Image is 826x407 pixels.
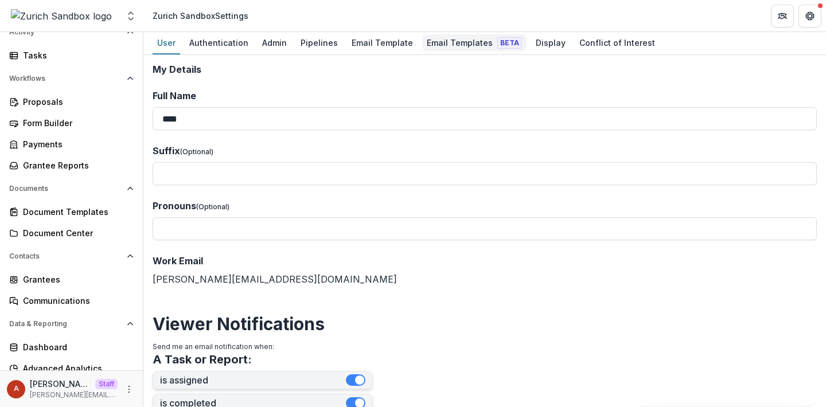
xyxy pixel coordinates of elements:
[296,34,342,51] div: Pipelines
[153,255,203,267] span: Work Email
[5,247,138,265] button: Open Contacts
[23,227,129,239] div: Document Center
[771,5,794,28] button: Partners
[5,270,138,289] a: Grantees
[5,202,138,221] a: Document Templates
[153,64,817,75] h2: My Details
[5,23,138,41] button: Open Activity
[531,32,570,54] a: Display
[160,375,346,386] label: is assigned
[9,252,122,260] span: Contacts
[5,179,138,198] button: Open Documents
[122,382,136,396] button: More
[153,353,252,366] h3: A Task or Report:
[422,32,527,54] a: Email Templates Beta
[153,145,180,156] span: Suffix
[5,338,138,357] a: Dashboard
[23,295,129,307] div: Communications
[5,156,138,175] a: Grantee Reports
[5,224,138,242] a: Document Center
[531,34,570,51] div: Display
[258,32,291,54] a: Admin
[180,147,213,156] span: (Optional)
[153,314,817,334] h2: Viewer Notifications
[347,32,418,54] a: Email Template
[185,34,253,51] div: Authentication
[153,200,196,212] span: Pronouns
[575,34,660,51] div: Conflict of Interest
[153,34,180,51] div: User
[9,320,122,328] span: Data & Reporting
[123,5,139,28] button: Open entity switcher
[9,75,122,83] span: Workflows
[153,10,248,22] div: Zurich Sandbox Settings
[23,49,129,61] div: Tasks
[153,32,180,54] a: User
[23,138,129,150] div: Payments
[95,379,118,389] p: Staff
[23,273,129,285] div: Grantees
[23,362,129,374] div: Advanced Analytics
[347,34,418,51] div: Email Template
[153,342,274,351] span: Send me an email notification when:
[5,92,138,111] a: Proposals
[23,206,129,218] div: Document Templates
[11,9,112,23] img: Zurich Sandbox logo
[23,96,129,108] div: Proposals
[23,117,129,129] div: Form Builder
[153,254,817,286] div: [PERSON_NAME][EMAIL_ADDRESS][DOMAIN_NAME]
[23,341,129,353] div: Dashboard
[5,69,138,88] button: Open Workflows
[258,34,291,51] div: Admin
[296,32,342,54] a: Pipelines
[5,46,138,65] a: Tasks
[14,385,19,393] div: Anna
[5,291,138,310] a: Communications
[30,378,91,390] p: [PERSON_NAME]
[153,90,196,101] span: Full Name
[5,359,138,378] a: Advanced Analytics
[185,32,253,54] a: Authentication
[23,159,129,171] div: Grantee Reports
[5,135,138,154] a: Payments
[9,185,122,193] span: Documents
[5,114,138,132] a: Form Builder
[5,315,138,333] button: Open Data & Reporting
[148,7,253,24] nav: breadcrumb
[30,390,118,400] p: [PERSON_NAME][EMAIL_ADDRESS][DOMAIN_NAME]
[575,32,660,54] a: Conflict of Interest
[497,37,522,49] span: Beta
[422,34,527,51] div: Email Templates
[798,5,821,28] button: Get Help
[196,202,229,211] span: (Optional)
